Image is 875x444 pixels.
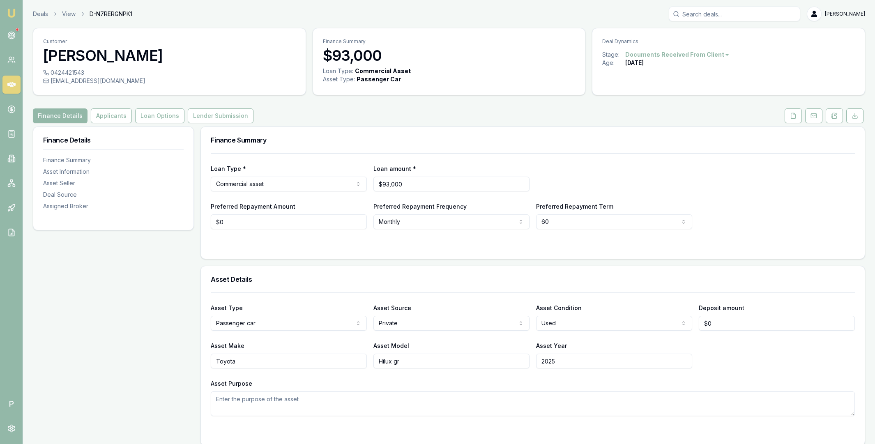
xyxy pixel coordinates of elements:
[825,11,865,17] span: [PERSON_NAME]
[536,203,613,210] label: Preferred Repayment Term
[625,59,644,67] div: [DATE]
[211,214,367,229] input: $
[33,10,132,18] nav: breadcrumb
[62,10,76,18] a: View
[373,203,467,210] label: Preferred Repayment Frequency
[33,10,48,18] a: Deals
[89,108,134,123] a: Applicants
[536,342,567,349] label: Asset Year
[373,304,411,311] label: Asset Source
[90,10,132,18] span: D-N7RERGNPK1
[186,108,255,123] a: Lender Submission
[43,137,184,143] h3: Finance Details
[602,59,625,67] div: Age:
[211,203,295,210] label: Preferred Repayment Amount
[699,304,744,311] label: Deposit amount
[355,67,411,75] div: Commercial Asset
[43,38,296,45] p: Customer
[7,8,16,18] img: emu-icon-u.png
[43,168,184,176] div: Asset Information
[323,47,576,64] h3: $93,000
[211,137,855,143] h3: Finance Summary
[43,47,296,64] h3: [PERSON_NAME]
[669,7,800,21] input: Search deals
[43,156,184,164] div: Finance Summary
[134,108,186,123] a: Loan Options
[211,276,855,283] h3: Asset Details
[536,304,582,311] label: Asset Condition
[43,179,184,187] div: Asset Seller
[323,38,576,45] p: Finance Summary
[33,108,87,123] button: Finance Details
[602,38,855,45] p: Deal Dynamics
[373,165,416,172] label: Loan amount *
[43,202,184,210] div: Assigned Broker
[211,165,246,172] label: Loan Type *
[135,108,184,123] button: Loan Options
[625,51,730,59] button: Documents Received From Client
[373,342,409,349] label: Asset Model
[2,395,21,413] span: P
[323,67,353,75] div: Loan Type:
[43,77,296,85] div: [EMAIL_ADDRESS][DOMAIN_NAME]
[43,191,184,199] div: Deal Source
[211,342,244,349] label: Asset Make
[91,108,132,123] button: Applicants
[188,108,253,123] button: Lender Submission
[357,75,401,83] div: Passenger Car
[211,304,243,311] label: Asset Type
[33,108,89,123] a: Finance Details
[323,75,355,83] div: Asset Type :
[602,51,625,59] div: Stage:
[699,316,855,331] input: $
[211,380,252,387] label: Asset Purpose
[43,69,296,77] div: 0424421543
[373,177,530,191] input: $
